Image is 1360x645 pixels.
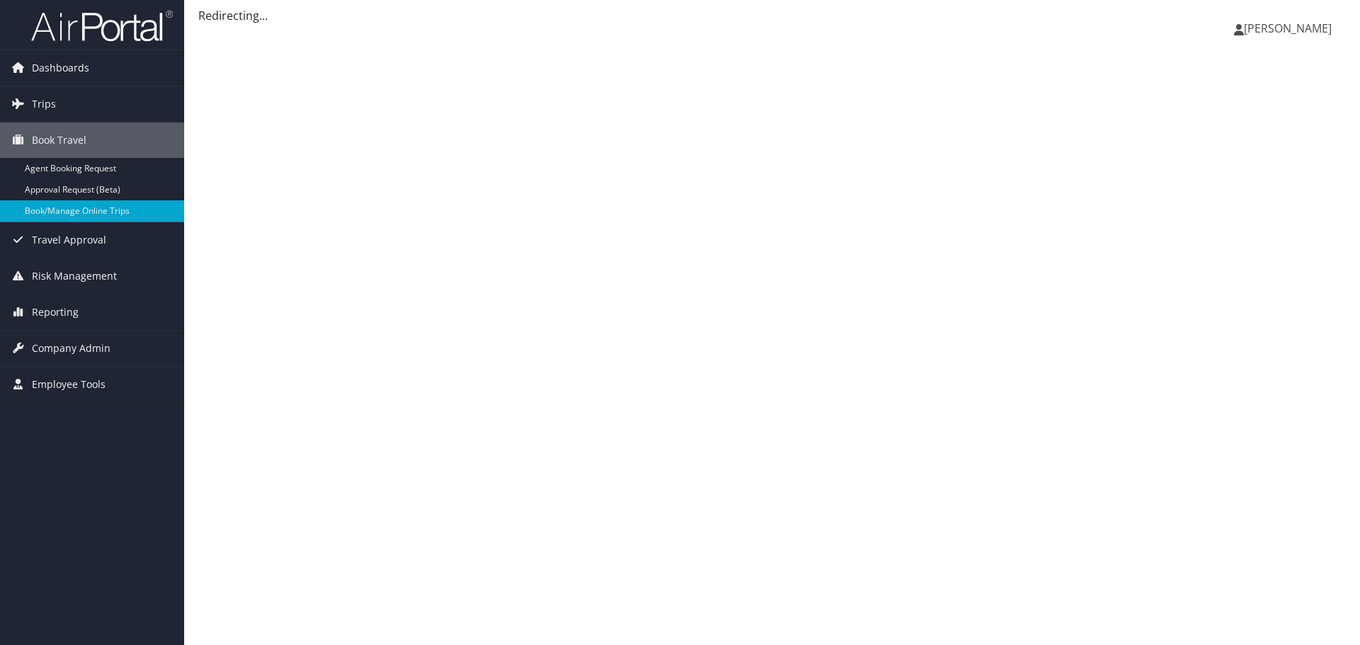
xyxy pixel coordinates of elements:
[1234,7,1346,50] a: [PERSON_NAME]
[32,122,86,158] span: Book Travel
[32,86,56,122] span: Trips
[198,7,1346,24] div: Redirecting...
[32,50,89,86] span: Dashboards
[32,331,110,366] span: Company Admin
[32,258,117,294] span: Risk Management
[1244,21,1332,36] span: [PERSON_NAME]
[31,9,173,42] img: airportal-logo.png
[32,367,106,402] span: Employee Tools
[32,295,79,330] span: Reporting
[32,222,106,258] span: Travel Approval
